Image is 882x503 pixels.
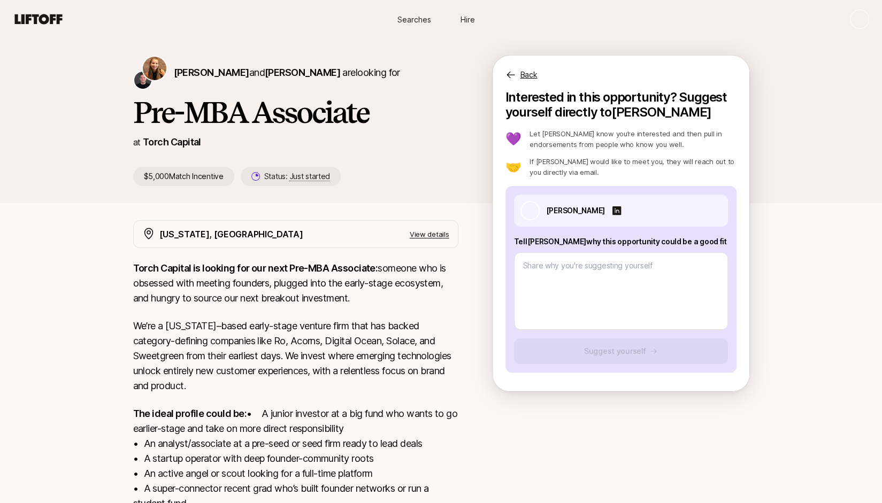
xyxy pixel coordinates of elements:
p: Interested in this opportunity? Suggest yourself directly to [PERSON_NAME] [505,90,737,120]
p: We’re a [US_STATE]–based early-stage venture firm that has backed category-defining companies lik... [133,319,458,393]
p: 🤝 [505,160,521,173]
img: Christopher Harper [134,72,151,89]
p: someone who is obsessed with meeting founders, plugged into the early-stage ecosystem, and hungry... [133,261,458,306]
span: [PERSON_NAME] [265,67,340,78]
a: Searches [388,10,441,29]
img: Katie Reiner [143,57,166,80]
p: [US_STATE], [GEOGRAPHIC_DATA] [159,227,303,241]
p: 💜 [505,133,521,145]
p: If [PERSON_NAME] would like to meet you, they will reach out to you directly via email. [530,156,736,177]
p: Status: [264,170,330,183]
span: Just started [289,172,330,181]
span: [PERSON_NAME] [174,67,249,78]
span: and [249,67,340,78]
a: Hire [441,10,495,29]
p: are looking for [174,65,400,80]
p: at [133,135,141,149]
strong: The ideal profile could be: [133,408,247,419]
span: Searches [397,14,431,25]
p: Tell [PERSON_NAME] why this opportunity could be a good fit [514,235,728,248]
p: $5,000 Match Incentive [133,167,234,186]
p: [PERSON_NAME] [546,204,605,217]
strong: Torch Capital is looking for our next Pre-MBA Associate: [133,262,378,274]
a: Torch Capital [143,136,201,148]
p: View details [410,229,449,239]
p: Back [520,68,538,81]
span: Hire [461,14,475,25]
h1: Pre-MBA Associate [133,96,458,128]
p: Let [PERSON_NAME] know you’re interested and then pull in endorsements from people who know you w... [530,128,736,150]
